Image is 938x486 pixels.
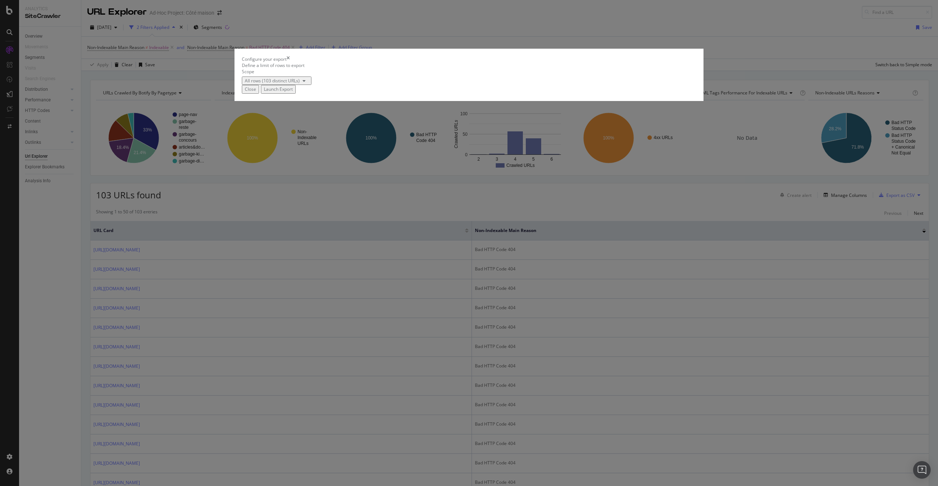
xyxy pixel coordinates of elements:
div: times [287,56,290,62]
div: Launch Export [264,86,293,92]
div: Close [245,86,256,92]
button: All rows (103 distinct URLs) [242,76,311,85]
label: Scope [242,68,254,75]
div: modal [234,49,703,101]
div: All rows (103 distinct URLs) [245,78,300,84]
button: Launch Export [261,85,296,93]
div: Open Intercom Messenger [913,461,931,479]
div: Configure your export [242,56,287,62]
div: Define a limit of rows to export [242,62,696,68]
button: Close [242,85,259,93]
